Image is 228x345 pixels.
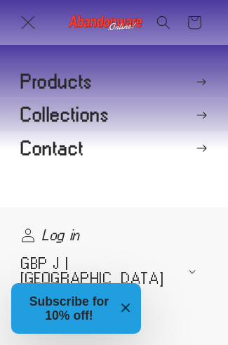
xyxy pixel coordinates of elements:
a: Log in [21,221,80,249]
a: Abandonware [63,7,148,37]
button: GBP £ | [GEOGRAPHIC_DATA] [21,249,207,293]
summary: Menu [13,7,43,38]
summary: Search [148,7,179,38]
span: GBP £ | [GEOGRAPHIC_DATA] [21,256,182,286]
img: Abandonware [69,13,143,32]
